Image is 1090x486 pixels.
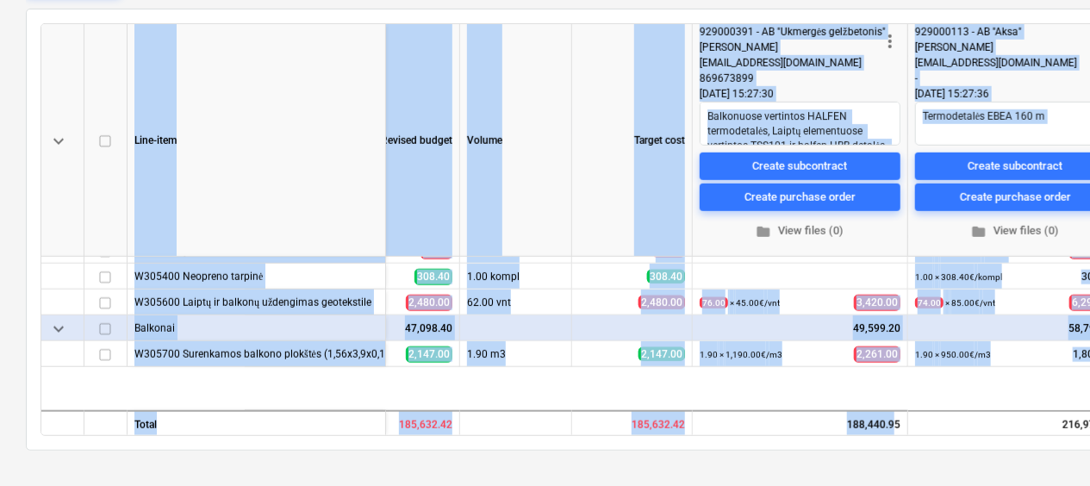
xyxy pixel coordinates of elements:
div: 49,599.20 [700,315,900,341]
div: Target cost [572,24,693,257]
button: View files (0) [700,218,900,245]
div: [DATE] 15:27:30 [700,86,900,102]
small: 1.90 × 1,190.00€ / m3 [700,350,782,359]
span: [EMAIL_ADDRESS][DOMAIN_NAME] [915,57,1077,69]
div: Create subcontract [969,156,1063,176]
span: 45.00 [653,244,685,258]
small: × 45.00€ / vnt [700,297,780,308]
div: W301000 Įdėtinės detalės laiptų aikštelėms TF 12x100 [134,238,378,263]
span: 2,147.00 [638,347,685,361]
small: 1.90 × 950.00€ / m3 [915,350,991,359]
small: × 85.00€ / vnt [915,297,995,308]
span: folder [972,223,987,239]
button: Create purchase order [700,184,900,211]
div: Create purchase order [744,187,856,207]
div: Create purchase order [960,187,1071,207]
div: 1.00 kompl [460,264,572,290]
iframe: Chat Widget [1004,403,1090,486]
div: 929000391 - AB "Ukmergės gelžbetonis" [700,24,880,40]
div: Total [128,409,386,435]
div: 1.90 m3 [460,341,572,367]
div: [PERSON_NAME] [700,40,880,55]
div: 185,632.42 [572,409,693,435]
div: W305600 Laiptų ir balkonų uždengimas geotekstile [134,290,378,315]
span: 45.00 [420,242,452,259]
span: 2,480.00 [638,296,685,309]
div: W305400 Neopreno tarpinė [134,264,378,289]
button: Create subcontract [700,153,900,180]
span: 308.40 [414,268,452,284]
small: 1.00 × 308.40€ / kompl [915,272,1002,282]
span: 2,147.00 [406,346,452,362]
span: folder [757,223,772,239]
span: [EMAIL_ADDRESS][DOMAIN_NAME] [700,57,862,69]
div: W305700 Surenkamos balkono plokštės (1,56x3,9x0,16) BP-01 [134,341,378,366]
div: Balkonai [134,315,378,340]
div: 188,440.95 [693,409,908,435]
span: keyboard_arrow_down [48,318,69,339]
div: 869673899 [700,71,880,86]
span: View files (0) [707,221,894,241]
textarea: Balkonuose vertintos HALFEN termodetalės, Laiptų elementuose vertintos TSS101 ir halfen HBB detal... [700,102,900,146]
span: more_vert [880,31,900,52]
div: Create subcontract [753,156,848,176]
span: 2,480.00 [406,294,452,310]
span: keyboard_arrow_down [48,130,69,151]
div: Line-item [128,24,386,257]
span: 308.40 [647,270,685,283]
span: 3,420.00 [854,294,900,310]
div: 62.00 vnt [460,290,572,315]
span: 2,261.00 [854,346,900,362]
div: Volume [460,24,572,257]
